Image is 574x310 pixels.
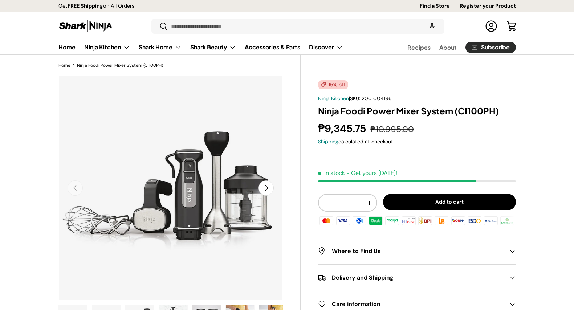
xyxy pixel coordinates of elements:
img: landbank [499,215,515,226]
summary: Discover [305,40,347,54]
img: grabpay [368,215,384,226]
strong: FREE Shipping [68,3,103,9]
summary: Where to Find Us [318,238,516,264]
summary: Shark Home [134,40,186,54]
speech-search-button: Search by voice [420,18,444,34]
span: In stock [318,169,345,177]
img: ubp [433,215,449,226]
a: Register your Product [460,2,516,10]
summary: Shark Beauty [186,40,240,54]
span: Subscribe [481,44,510,50]
p: - Get yours [DATE]! [346,169,397,177]
nav: Primary [58,40,343,54]
a: Ninja Foodi Power Mixer System (CI100PH) [77,63,163,68]
img: maya [384,215,400,226]
nav: Breadcrumbs [58,62,301,69]
img: billease [401,215,417,226]
a: Shipping [318,138,338,145]
summary: Ninja Kitchen [80,40,134,54]
a: About [439,40,457,54]
h1: Ninja Foodi Power Mixer System (CI100PH) [318,105,516,117]
img: bpi [417,215,433,226]
button: Add to cart [383,194,516,210]
a: Shark Home [139,40,182,54]
a: Shark Beauty [190,40,236,54]
a: Find a Store [420,2,460,10]
a: Recipes [407,40,431,54]
nav: Secondary [390,40,516,54]
a: Ninja Kitchen [84,40,130,54]
h2: Care information [318,300,504,309]
h2: Where to Find Us [318,247,504,256]
p: Get on All Orders! [58,2,136,10]
img: visa [335,215,351,226]
span: SKU: [350,95,360,102]
strong: ₱9,345.75 [318,122,368,135]
img: master [318,215,334,226]
a: Subscribe [465,42,516,53]
img: gcash [351,215,367,226]
span: 2001004196 [362,95,392,102]
img: metrobank [483,215,499,226]
a: Discover [309,40,343,54]
s: ₱10,995.00 [370,124,414,135]
a: Ninja Kitchen [318,95,349,102]
summary: Delivery and Shipping [318,265,516,291]
img: bdo [467,215,483,226]
span: | [349,95,392,102]
div: calculated at checkout. [318,138,516,146]
a: Accessories & Parts [245,40,300,54]
h2: Delivery and Shipping [318,273,504,282]
a: Home [58,63,70,68]
img: qrph [450,215,466,226]
img: Shark Ninja Philippines [58,19,113,33]
span: 15% off [318,80,348,89]
a: Home [58,40,76,54]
